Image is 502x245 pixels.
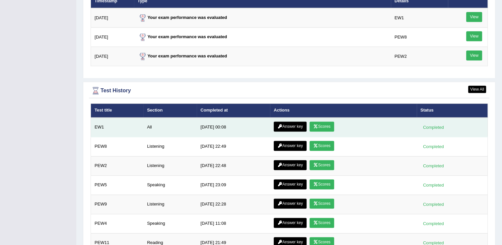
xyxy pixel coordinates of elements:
[143,104,197,118] th: Section
[197,214,270,233] td: [DATE] 11:08
[310,122,334,131] a: Scores
[310,199,334,208] a: Scores
[310,179,334,189] a: Scores
[310,160,334,170] a: Scores
[138,15,227,20] strong: Your exam performance was evaluated
[310,141,334,151] a: Scores
[420,182,446,189] div: Completed
[91,47,134,66] td: [DATE]
[420,162,446,169] div: Completed
[274,199,307,208] a: Answer key
[91,214,144,233] td: PEW4
[391,28,448,47] td: PEW8
[420,124,446,131] div: Completed
[310,218,334,228] a: Scores
[420,143,446,150] div: Completed
[91,175,144,195] td: PEW5
[466,31,482,41] a: View
[197,195,270,214] td: [DATE] 22:28
[143,214,197,233] td: Speaking
[143,175,197,195] td: Speaking
[91,86,488,96] div: Test History
[468,86,486,93] a: View All
[466,50,482,60] a: View
[274,122,307,131] a: Answer key
[391,8,448,28] td: EW1
[91,156,144,175] td: PEW2
[274,218,307,228] a: Answer key
[420,201,446,208] div: Completed
[197,137,270,156] td: [DATE] 22:49
[91,137,144,156] td: PEW8
[270,104,417,118] th: Actions
[138,53,227,58] strong: Your exam performance was evaluated
[91,118,144,137] td: EW1
[274,141,307,151] a: Answer key
[274,179,307,189] a: Answer key
[197,104,270,118] th: Completed at
[197,156,270,175] td: [DATE] 22:48
[143,137,197,156] td: Listening
[143,118,197,137] td: All
[466,12,482,22] a: View
[91,195,144,214] td: PEW9
[143,156,197,175] td: Listening
[417,104,488,118] th: Status
[197,118,270,137] td: [DATE] 00:08
[91,28,134,47] td: [DATE]
[91,8,134,28] td: [DATE]
[197,175,270,195] td: [DATE] 23:09
[138,34,227,39] strong: Your exam performance was evaluated
[420,220,446,227] div: Completed
[143,195,197,214] td: Listening
[391,47,448,66] td: PEW2
[274,160,307,170] a: Answer key
[91,104,144,118] th: Test title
